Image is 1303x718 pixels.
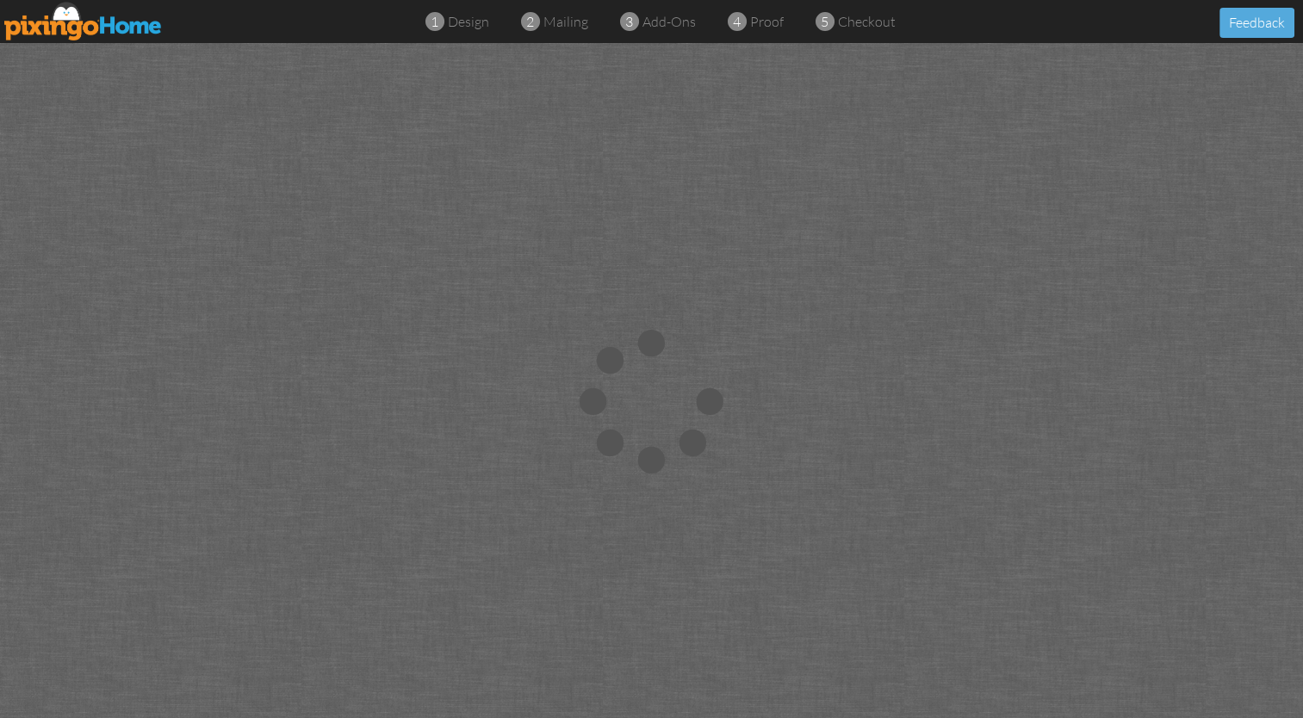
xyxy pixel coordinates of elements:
[526,12,534,32] span: 2
[4,2,163,40] img: pixingo logo
[1219,8,1294,38] button: Feedback
[543,13,588,30] span: mailing
[838,13,896,30] span: checkout
[642,13,696,30] span: add-ons
[750,13,784,30] span: proof
[821,12,828,32] span: 5
[448,13,489,30] span: design
[431,12,438,32] span: 1
[733,12,741,32] span: 4
[625,12,633,32] span: 3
